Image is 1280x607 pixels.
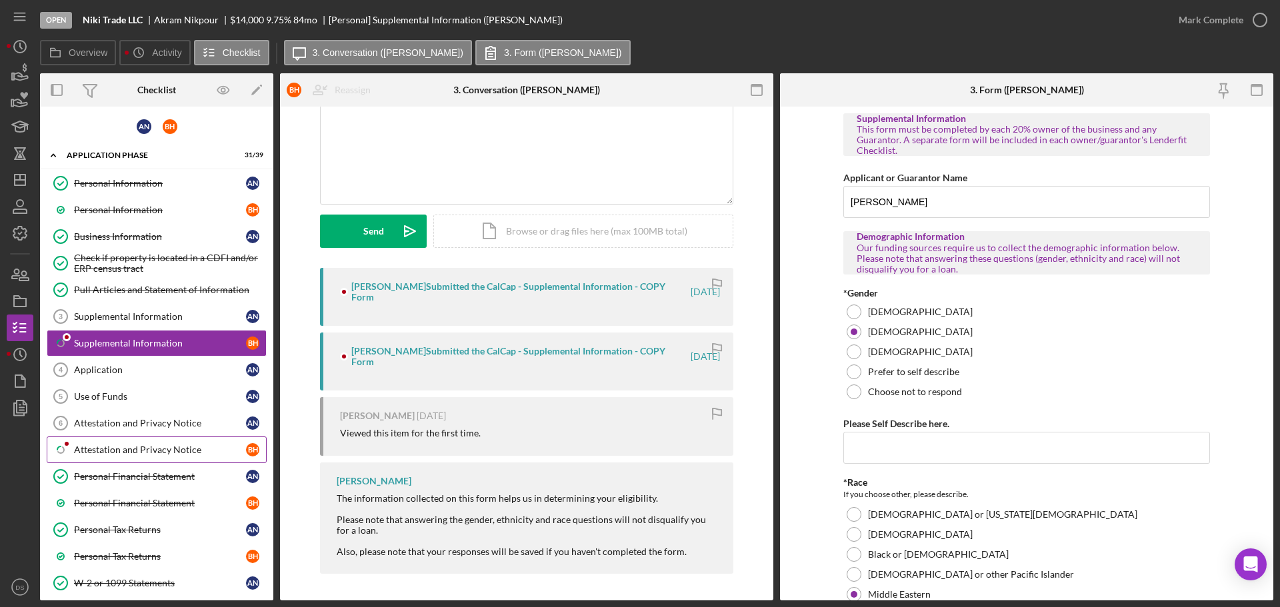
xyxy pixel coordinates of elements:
a: Personal InformationAN [47,170,267,197]
b: Niki Trade LLC [83,15,143,25]
div: Our funding sources require us to collect the demographic information below. Please note that ans... [857,243,1197,275]
label: Checklist [223,47,261,58]
div: B H [246,550,259,563]
button: Overview [40,40,116,65]
div: Open Intercom Messenger [1235,548,1267,580]
div: Personal Information [74,205,246,215]
div: A N [246,523,259,536]
div: Supplemental Information [74,338,246,348]
div: Demographic Information [857,231,1197,242]
div: A N [246,230,259,243]
label: Activity [152,47,181,58]
div: *Race [843,477,1210,488]
div: Checklist [137,85,176,95]
a: Personal Financial StatementBH [47,490,267,516]
div: Personal Tax Returns [74,524,246,535]
div: If you choose other, please describe. [843,488,1210,501]
a: Personal Tax ReturnsAN [47,516,267,543]
a: 4ApplicationAN [47,356,267,383]
time: 2025-10-10 00:06 [417,410,446,421]
div: Personal Financial Statement [74,471,246,482]
tspan: 3 [59,312,63,320]
div: Attestation and Privacy Notice [74,418,246,428]
label: 3. Form ([PERSON_NAME]) [504,47,622,58]
div: 3. Form ([PERSON_NAME]) [970,85,1084,95]
label: Applicant or Guarantor Name [843,172,967,183]
label: Choose not to respond [868,386,962,397]
label: Please Self Describe here. [843,418,949,429]
label: [DEMOGRAPHIC_DATA] or other Pacific Islander [868,569,1074,580]
div: Attestation and Privacy Notice [74,444,246,455]
label: 3. Conversation ([PERSON_NAME]) [313,47,463,58]
a: Attestation and Privacy NoticeBH [47,436,267,463]
a: Pull Articles and Statement of Information [47,277,267,303]
a: Personal Tax ReturnsBH [47,543,267,570]
div: B H [163,119,177,134]
text: DS [15,584,24,591]
button: 3. Conversation ([PERSON_NAME]) [284,40,472,65]
a: Personal Financial StatementAN [47,463,267,490]
div: [PERSON_NAME] [340,410,415,421]
span: $14,000 [230,14,264,25]
div: Use of Funds [74,391,246,402]
button: 3. Form ([PERSON_NAME]) [475,40,631,65]
div: A N [246,177,259,190]
div: 84 mo [293,15,317,25]
tspan: 5 [59,392,63,400]
div: Open [40,12,72,29]
tspan: 6 [59,419,63,427]
div: The information collected on this form helps us in determining your eligibility. [337,493,720,504]
div: B H [246,203,259,217]
div: Pull Articles and Statement of Information [74,285,266,295]
div: Application [74,364,246,375]
label: [DEMOGRAPHIC_DATA] or [US_STATE][DEMOGRAPHIC_DATA] [868,509,1137,520]
a: Supplemental InformationBH [47,330,267,356]
div: Supplemental Information [857,113,1197,124]
a: W-2 or 1099 StatementsAN [47,570,267,596]
div: A N [246,416,259,430]
a: 3Supplemental InformationAN [47,303,267,330]
div: [PERSON_NAME] Submitted the CalCap - Supplemental Information - COPY Form [351,281,689,303]
a: Personal InformationBH [47,197,267,223]
button: Mark Complete [1165,7,1273,33]
div: This form must be completed by each 20% owner of the business and any Guarantor. A separate form ... [857,124,1197,156]
div: [PERSON_NAME] [337,476,411,486]
label: [DEMOGRAPHIC_DATA] [868,346,973,357]
label: [DEMOGRAPHIC_DATA] [868,529,973,540]
div: Mark Complete [1179,7,1243,33]
div: A N [246,363,259,376]
div: 3. Conversation ([PERSON_NAME]) [453,85,600,95]
div: *Gender [843,288,1210,299]
div: W-2 or 1099 Statements [74,578,246,588]
label: Prefer to self describe [868,366,959,377]
div: [Personal] Supplemental Information ([PERSON_NAME]) [329,15,563,25]
div: A N [246,310,259,323]
div: Also, please note that your responses will be saved if you haven't completed the form. [337,546,720,557]
time: 2025-10-10 05:24 [691,351,720,362]
div: 9.75 % [266,15,291,25]
div: Personal Financial Statement [74,498,246,508]
label: [DEMOGRAPHIC_DATA] [868,326,973,337]
button: Activity [119,40,190,65]
div: Personal Information [74,178,246,189]
label: [DEMOGRAPHIC_DATA] [868,306,973,317]
div: Reassign [335,77,371,103]
label: Middle Eastern [868,589,931,600]
div: B H [246,443,259,456]
button: BHReassign [280,77,384,103]
div: B H [287,83,301,97]
div: Please note that answering the gender, ethnicity and race questions will not disqualify you for a... [337,514,720,536]
button: DS [7,574,33,600]
div: B H [246,336,259,350]
a: Business InformationAN [47,223,267,250]
div: Check if property is located in a CDFI and/or ERP census tract [74,253,266,274]
a: 5Use of FundsAN [47,383,267,410]
div: Business Information [74,231,246,242]
time: 2025-10-10 05:37 [691,287,720,297]
div: [PERSON_NAME] Submitted the CalCap - Supplemental Information - COPY Form [351,346,689,367]
a: Check if property is located in a CDFI and/or ERP census tract [47,250,267,277]
div: Application Phase [67,151,230,159]
label: Black or [DEMOGRAPHIC_DATA] [868,549,1009,560]
div: Viewed this item for the first time. [340,428,481,438]
div: Supplemental Information [74,311,246,322]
